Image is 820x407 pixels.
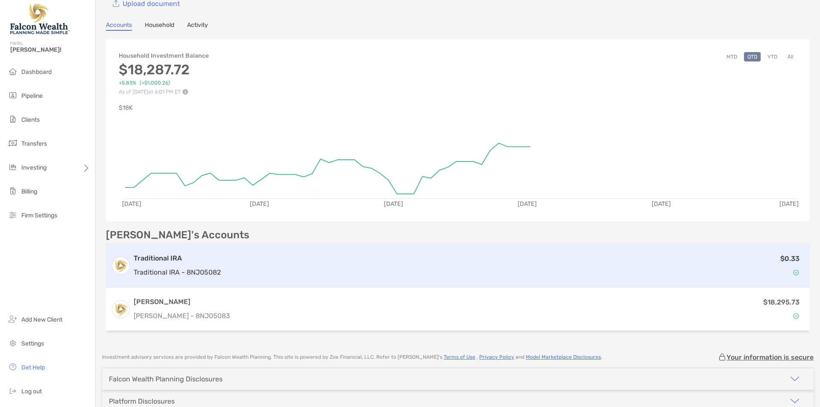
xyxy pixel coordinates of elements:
img: Performance Info [182,89,188,95]
p: Traditional IRA - 8NJ05082 [134,267,221,278]
span: Add New Client [21,316,62,323]
text: [DATE] [122,200,141,208]
img: add_new_client icon [8,314,18,324]
img: billing icon [8,186,18,196]
img: get-help icon [8,362,18,372]
p: [PERSON_NAME]'s Accounts [106,230,249,240]
img: icon arrow [790,396,800,406]
span: Clients [21,116,40,123]
span: Log out [21,388,42,395]
button: QTD [744,52,761,61]
p: [PERSON_NAME] - 8NJ05083 [134,310,230,321]
div: Platform Disclosures [109,397,175,405]
p: $18,295.73 [763,297,799,307]
text: [DATE] [652,200,671,208]
img: logo account [112,257,129,274]
text: $18K [119,104,133,111]
span: ( +$1,000.26 ) [140,80,170,86]
text: [DATE] [384,200,403,208]
img: icon arrow [790,374,800,384]
h3: [PERSON_NAME] [134,297,230,307]
span: Pipeline [21,92,43,100]
img: logout icon [8,386,18,396]
a: Accounts [106,21,132,31]
p: Investment advisory services are provided by Falcon Wealth Planning . This site is powered by Zoe... [102,354,602,360]
img: investing icon [8,162,18,172]
button: MTD [723,52,741,61]
img: Account Status icon [793,269,799,275]
a: Activity [187,21,208,31]
a: Privacy Policy [479,354,514,360]
img: transfers icon [8,138,18,148]
text: [DATE] [779,200,799,208]
div: Falcon Wealth Planning Disclosures [109,375,223,383]
span: Dashboard [21,68,52,76]
img: pipeline icon [8,90,18,100]
a: Model Marketplace Disclosures [526,354,601,360]
a: Household [145,21,174,31]
img: clients icon [8,114,18,124]
text: [DATE] [250,200,269,208]
p: Your information is secure [726,353,814,361]
text: [DATE] [518,200,537,208]
img: settings icon [8,338,18,348]
p: As of [DATE] at 6:01 PM ET [119,89,209,95]
span: Investing [21,164,47,171]
h3: $18,287.72 [119,61,209,78]
button: All [784,52,797,61]
img: dashboard icon [8,66,18,76]
img: Account Status icon [793,313,799,319]
span: Billing [21,188,37,195]
p: $0.33 [780,253,799,264]
span: Get Help [21,364,45,371]
span: Firm Settings [21,212,57,219]
button: YTD [764,52,781,61]
img: Falcon Wealth Planning Logo [10,3,70,34]
h4: Household Investment Balance [119,52,209,59]
span: Settings [21,340,44,347]
span: Transfers [21,140,47,147]
h3: Traditional IRA [134,253,221,264]
span: [PERSON_NAME]! [10,46,90,53]
img: firm-settings icon [8,210,18,220]
span: +5.83% [119,80,136,86]
a: Terms of Use [444,354,475,360]
img: logo account [112,301,129,318]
